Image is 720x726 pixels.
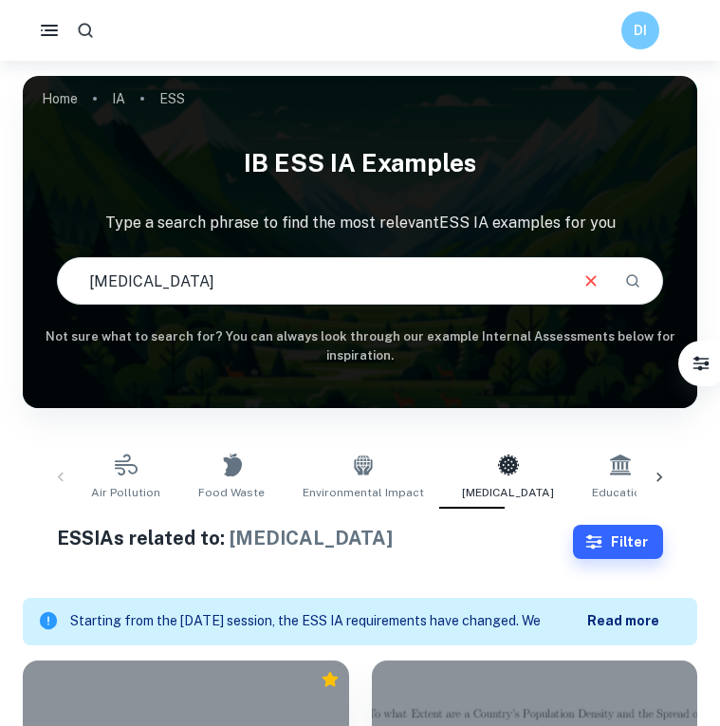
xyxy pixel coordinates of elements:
[303,484,424,501] span: Environmental Impact
[230,527,393,549] span: [MEDICAL_DATA]
[91,484,160,501] span: Air Pollution
[23,137,697,189] h1: IB ESS IA examples
[159,88,185,109] p: ESS
[23,212,697,234] p: Type a search phrase to find the most relevant ESS IA examples for you
[70,611,587,632] p: Starting from the [DATE] session, the ESS IA requirements have changed. We created a couple of ex...
[42,85,78,112] a: Home
[58,254,566,307] input: E.g. rising sea levels, waste management, food waste...
[682,344,720,382] button: Filter
[198,484,265,501] span: Food Waste
[57,524,574,552] h1: ESS IAs related to:
[573,525,663,559] button: Filter
[112,85,125,112] a: IA
[573,263,609,299] button: Clear
[23,327,697,366] h6: Not sure what to search for? You can always look through our example Internal Assessments below f...
[587,613,659,628] b: Read more
[592,484,648,501] span: Education
[621,11,659,49] button: DI
[462,484,554,501] span: [MEDICAL_DATA]
[630,20,652,41] h6: DI
[321,670,340,689] div: Premium
[617,265,649,297] button: Search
